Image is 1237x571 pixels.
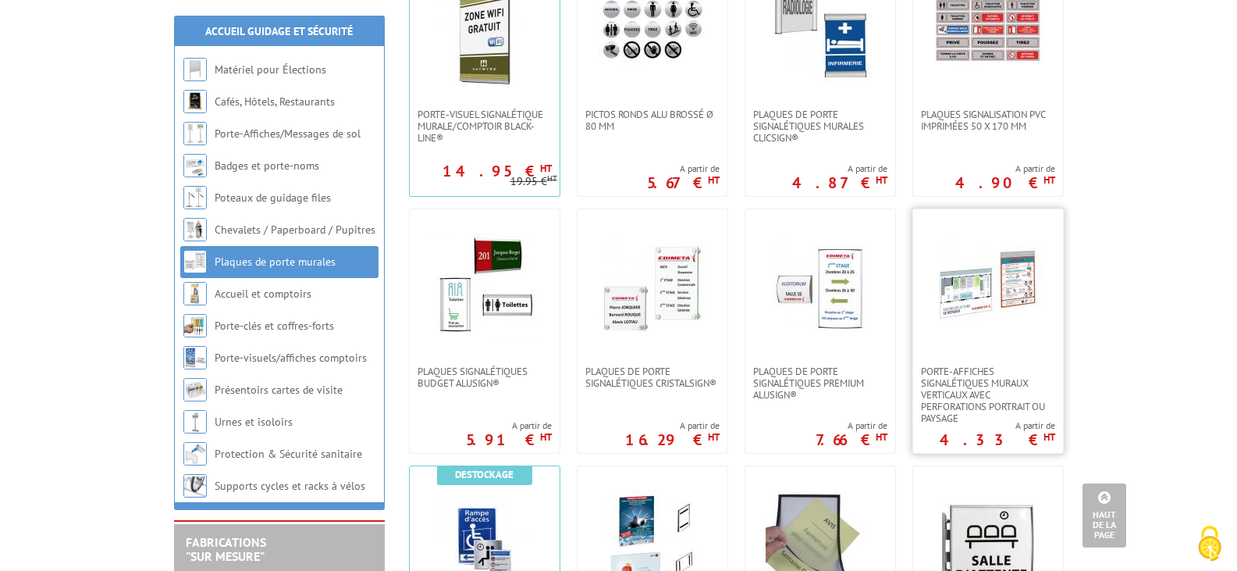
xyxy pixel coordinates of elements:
[186,534,266,564] a: FABRICATIONS"Sur Mesure"
[876,430,887,444] sup: HT
[215,95,335,109] a: Cafés, Hôtels, Restaurants
[183,410,207,434] img: Urnes et isoloirs
[183,378,207,401] img: Présentoirs cartes de visite
[585,109,720,132] span: Pictos ronds alu brossé Ø 80 mm
[510,176,557,187] p: 19.95 €
[215,383,343,397] a: Présentoirs cartes de visite
[215,191,331,205] a: Poteaux de guidage files
[876,173,887,187] sup: HT
[215,319,334,333] a: Porte-clés et coffres-forts
[215,479,365,493] a: Supports cycles et racks à vélos
[921,109,1055,132] span: Plaques signalisation PVC imprimées 50 x 170 mm
[753,109,887,144] span: Plaques de porte signalétiques murales ClicSign®
[183,474,207,498] img: Supports cycles et racks à vélos
[215,255,336,269] a: Plaques de porte murales
[215,159,319,173] a: Badges et porte-noms
[183,282,207,305] img: Accueil et comptoirs
[1082,484,1126,548] a: Haut de la page
[183,346,207,369] img: Porte-visuels/affiches comptoirs
[625,419,720,432] span: A partir de
[792,178,887,187] p: 4.87 €
[745,366,895,401] a: Plaques de porte signalétiques Premium AluSign®
[466,435,552,444] p: 5.91 €
[913,109,1063,132] a: Plaques signalisation PVC imprimées 50 x 170 mm
[215,447,362,461] a: Protection & Sécurité sanitaire
[540,430,552,444] sup: HT
[183,218,207,241] img: Chevalets / Paperboard / Pupitres
[792,162,887,175] span: A partir de
[940,435,1055,444] p: 4.33 €
[1190,524,1229,563] img: Cookies (fenêtre modale)
[708,173,720,187] sup: HT
[410,366,560,389] a: Plaques Signalétiques Budget AluSign®
[955,178,1055,187] p: 4.90 €
[816,419,887,432] span: A partir de
[215,127,361,141] a: Porte-Affiches/Messages de sol
[753,366,887,401] span: Plaques de porte signalétiques Premium AluSign®
[547,173,557,184] sup: HT
[183,90,207,113] img: Cafés, Hôtels, Restaurants
[183,442,207,466] img: Protection & Sécurité sanitaire
[418,366,552,389] span: Plaques Signalétiques Budget AluSign®
[205,24,353,38] a: Accueil Guidage et Sécurité
[578,109,727,132] a: Pictos ronds alu brossé Ø 80 mm
[955,162,1055,175] span: A partir de
[215,351,367,365] a: Porte-visuels/affiches comptoirs
[215,223,375,237] a: Chevalets / Paperboard / Pupitres
[183,58,207,81] img: Matériel pour Élections
[183,250,207,273] img: Plaques de porte murales
[940,419,1055,432] span: A partir de
[418,109,552,144] span: Porte-visuel signalétique murale/comptoir Black-Line®
[183,186,207,209] img: Poteaux de guidage files
[183,314,207,337] img: Porte-clés et coffres-forts
[215,62,326,77] a: Matériel pour Élections
[443,166,552,176] p: 14.95 €
[647,162,720,175] span: A partir de
[183,154,207,177] img: Badges et porte-noms
[816,435,887,444] p: 7.66 €
[1182,518,1237,571] button: Cookies (fenêtre modale)
[215,415,293,429] a: Urnes et isoloirs
[585,366,720,389] span: Plaques de porte signalétiques CristalSign®
[1043,173,1055,187] sup: HT
[455,468,514,481] b: Destockage
[183,122,207,145] img: Porte-Affiches/Messages de sol
[215,287,311,301] a: Accueil et comptoirs
[921,366,1055,424] span: Porte-affiches signalétiques muraux verticaux avec perforations portrait ou paysage
[598,233,707,342] img: Plaques de porte signalétiques CristalSign®
[430,233,539,342] img: Plaques Signalétiques Budget AluSign®
[745,109,895,144] a: Plaques de porte signalétiques murales ClicSign®
[913,366,1063,424] a: Porte-affiches signalétiques muraux verticaux avec perforations portrait ou paysage
[647,178,720,187] p: 5.67 €
[540,162,552,175] sup: HT
[578,366,727,389] a: Plaques de porte signalétiques CristalSign®
[933,233,1043,342] img: Porte-affiches signalétiques muraux verticaux avec perforations portrait ou paysage
[466,419,552,432] span: A partir de
[410,109,560,144] a: Porte-visuel signalétique murale/comptoir Black-Line®
[766,233,875,342] img: Plaques de porte signalétiques Premium AluSign®
[708,430,720,444] sup: HT
[625,435,720,444] p: 16.29 €
[1043,430,1055,444] sup: HT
